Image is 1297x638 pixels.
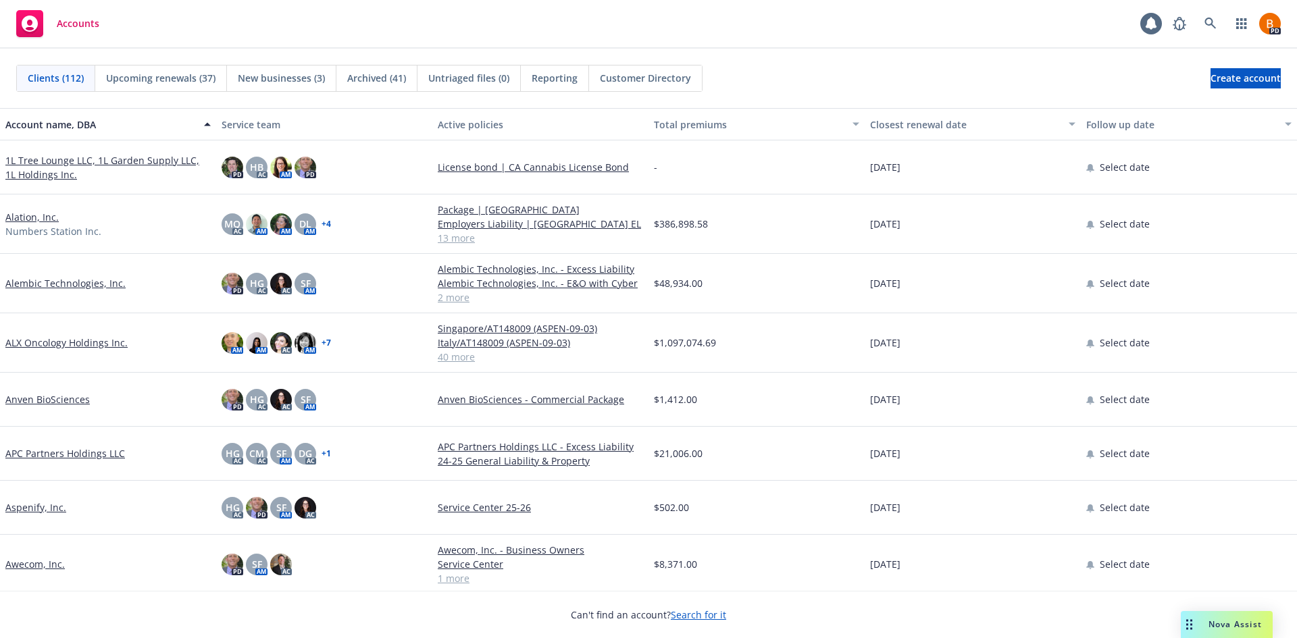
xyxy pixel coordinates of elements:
[1100,446,1150,460] span: Select date
[865,108,1081,140] button: Closest renewal date
[438,276,643,290] a: Alembic Technologies, Inc. - E&O with Cyber
[106,71,215,85] span: Upcoming renewals (37)
[295,332,316,354] img: photo
[1100,392,1150,406] span: Select date
[1211,68,1281,88] a: Create account
[295,497,316,519] img: photo
[654,117,844,132] div: Total premiums
[870,336,900,350] span: [DATE]
[870,392,900,406] span: [DATE]
[1100,557,1150,571] span: Select date
[438,262,643,276] a: Alembic Technologies, Inc. - Excess Liability
[270,273,292,294] img: photo
[5,557,65,571] a: Awecom, Inc.
[1211,65,1281,91] span: Create account
[671,608,726,621] a: Search for it
[654,336,716,350] span: $1,097,074.69
[222,273,243,294] img: photo
[11,5,105,43] a: Accounts
[870,557,900,571] span: [DATE]
[870,500,900,514] span: [DATE]
[301,276,311,290] span: SF
[249,446,264,460] span: CM
[270,213,292,235] img: photo
[1100,160,1150,174] span: Select date
[571,608,726,622] span: Can't find an account?
[438,336,643,350] a: Italy/AT148009 (ASPEN-09-03)
[5,392,90,406] a: Anven BioSciences
[870,117,1061,132] div: Closest renewal date
[226,446,240,460] span: HG
[222,332,243,354] img: photo
[252,557,262,571] span: SF
[246,497,268,519] img: photo
[299,446,312,460] span: DG
[295,157,316,178] img: photo
[299,217,311,231] span: DL
[432,108,648,140] button: Active policies
[222,389,243,410] img: photo
[870,276,900,290] span: [DATE]
[648,108,865,140] button: Total premiums
[276,500,286,514] span: SF
[5,336,128,350] a: ALX Oncology Holdings Inc.
[1100,217,1150,231] span: Select date
[654,500,689,514] span: $502.00
[222,157,243,178] img: photo
[654,276,703,290] span: $48,934.00
[438,350,643,364] a: 40 more
[250,392,264,406] span: HG
[5,500,66,514] a: Aspenify, Inc.
[438,321,643,336] a: Singapore/AT148009 (ASPEN-09-03)
[5,276,126,290] a: Alembic Technologies, Inc.
[222,554,243,575] img: photo
[347,71,406,85] span: Archived (41)
[222,117,427,132] div: Service team
[654,557,697,571] span: $8,371.00
[654,217,708,231] span: $386,898.58
[438,571,643,585] a: 1 more
[438,117,643,132] div: Active policies
[216,108,432,140] button: Service team
[322,450,331,458] a: + 1
[238,71,325,85] span: New businesses (3)
[276,446,286,460] span: SF
[1100,500,1150,514] span: Select date
[1166,10,1193,37] a: Report a Bug
[438,557,643,571] a: Service Center
[1181,611,1273,638] button: Nova Assist
[1209,618,1262,630] span: Nova Assist
[270,389,292,410] img: photo
[870,446,900,460] span: [DATE]
[246,213,268,235] img: photo
[438,440,643,454] a: APC Partners Holdings LLC - Excess Liability
[1228,10,1255,37] a: Switch app
[5,446,125,460] a: APC Partners Holdings LLC
[438,160,643,174] a: License bond | CA Cannabis License Bond
[438,203,643,217] a: Package | [GEOGRAPHIC_DATA]
[301,392,311,406] span: SF
[322,339,331,347] a: + 7
[438,543,643,557] a: Awecom, Inc. - Business Owners
[1100,276,1150,290] span: Select date
[870,217,900,231] span: [DATE]
[270,157,292,178] img: photo
[1181,611,1198,638] div: Drag to move
[5,224,101,238] span: Numbers Station Inc.
[1086,117,1277,132] div: Follow up date
[250,276,264,290] span: HG
[57,18,99,29] span: Accounts
[224,217,240,231] span: MQ
[870,160,900,174] span: [DATE]
[1100,336,1150,350] span: Select date
[322,220,331,228] a: + 4
[250,160,263,174] span: HB
[5,210,59,224] a: Alation, Inc.
[654,446,703,460] span: $21,006.00
[1081,108,1297,140] button: Follow up date
[5,153,211,182] a: 1L Tree Lounge LLC, 1L Garden Supply LLC, 1L Holdings Inc.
